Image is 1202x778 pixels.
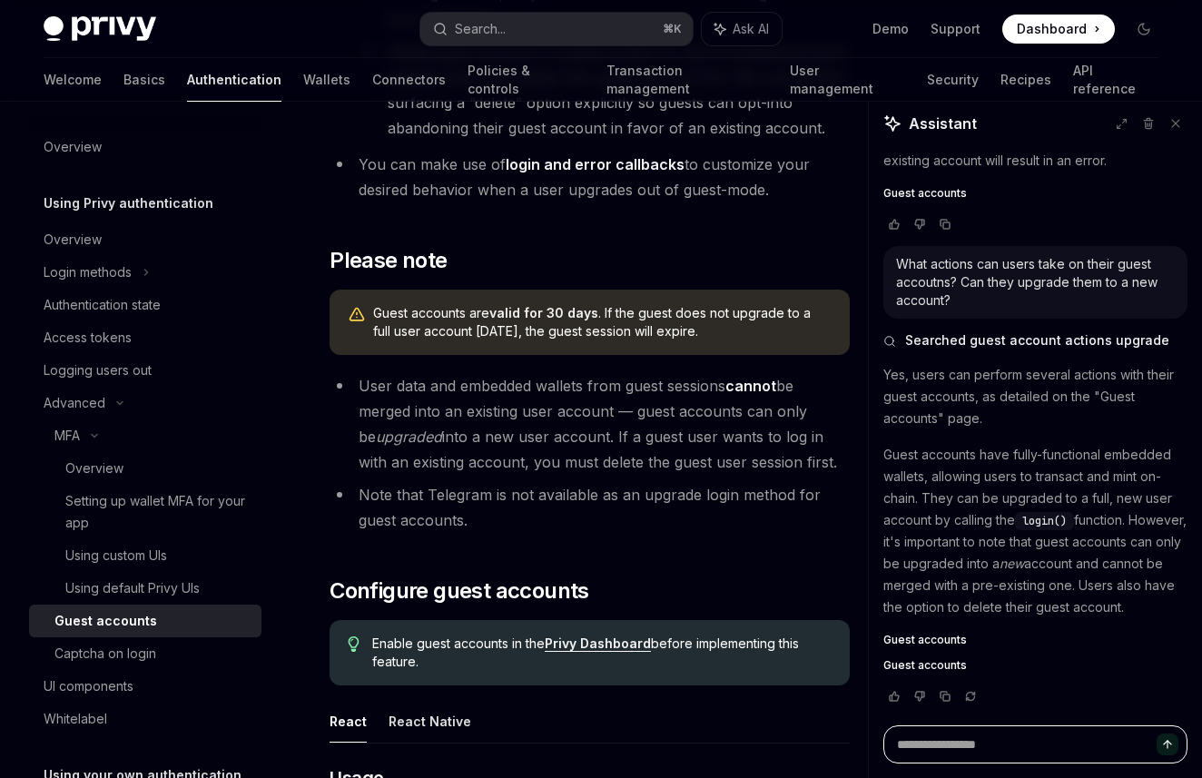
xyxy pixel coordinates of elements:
button: Search...⌘K [420,13,694,45]
div: What actions can users take on their guest accoutns? Can they upgrade them to a new account? [896,255,1175,310]
div: Whitelabel [44,708,107,730]
div: Guest accounts [54,610,157,632]
a: Transaction management [606,58,768,102]
em: upgraded [376,428,442,446]
p: Guest accounts have fully-functional embedded wallets, allowing users to transact and mint on-cha... [883,444,1187,618]
div: Using default Privy UIs [65,577,200,599]
a: Demo [872,20,909,38]
a: Welcome [44,58,102,102]
em: new [1000,556,1024,571]
a: User management [790,58,905,102]
span: Guest accounts [883,658,967,673]
svg: Tip [348,636,360,653]
strong: cannot [725,377,776,395]
a: Security [927,58,979,102]
button: React [330,700,367,743]
li: Note that Telegram is not available as an upgrade login method for guest accounts. [330,482,850,533]
a: Wallets [303,58,350,102]
a: Guest accounts [883,633,1187,647]
svg: Warning [348,306,366,324]
span: Guest accounts [883,186,967,201]
a: Recipes [1000,58,1051,102]
a: Guest accounts [29,605,261,637]
span: ⌘ K [663,22,682,36]
a: UI components [29,670,261,703]
span: login() [1022,514,1067,528]
a: Whitelabel [29,703,261,735]
a: Setting up wallet MFA for your app [29,485,261,539]
span: Configure guest accounts [330,576,589,606]
a: Support [931,20,980,38]
span: Please note [330,246,447,275]
div: Captcha on login [54,643,156,665]
a: Overview [29,452,261,485]
a: Connectors [372,58,446,102]
span: Dashboard [1017,20,1087,38]
a: Guest accounts [883,658,1187,673]
a: Access tokens [29,321,261,354]
div: Overview [44,136,102,158]
button: Searched guest account actions upgrade [883,331,1187,350]
a: API reference [1073,58,1158,102]
a: Using custom UIs [29,539,261,572]
div: Login methods [44,261,132,283]
h5: Using Privy authentication [44,192,213,214]
span: Enable guest accounts in the before implementing this feature. [372,635,832,671]
span: Assistant [909,113,977,134]
div: Advanced [44,392,105,414]
div: Using custom UIs [65,545,167,566]
span: Guest accounts are . If the guest does not upgrade to a full user account [DATE], the guest sessi... [373,304,832,340]
a: Dashboard [1002,15,1115,44]
div: Search... [455,18,506,40]
span: Ask AI [733,20,769,38]
button: Toggle dark mode [1129,15,1158,44]
span: Searched guest account actions upgrade [905,331,1169,350]
li: You can make use of to customize your desired behavior when a user upgrades out of guest-mode. [330,152,850,202]
div: Overview [44,229,102,251]
a: Overview [29,223,261,256]
img: dark logo [44,16,156,42]
a: Captcha on login [29,637,261,670]
a: Guest accounts [883,186,1187,201]
div: MFA [54,425,80,447]
button: React Native [389,700,471,743]
a: Privy Dashboard [545,635,651,652]
p: Yes, users can perform several actions with their guest accounts, as detailed on the "Guest accou... [883,364,1187,429]
button: Send message [1157,734,1178,755]
div: UI components [44,675,133,697]
button: Ask AI [702,13,782,45]
div: Authentication state [44,294,161,316]
div: Logging users out [44,359,152,381]
a: Authentication [187,58,281,102]
strong: valid for 30 days [489,305,598,320]
a: Policies & controls [468,58,585,102]
div: Setting up wallet MFA for your app [65,490,251,534]
a: Authentication state [29,289,261,321]
a: Using default Privy UIs [29,572,261,605]
a: Logging users out [29,354,261,387]
div: Access tokens [44,327,132,349]
div: Overview [65,458,123,479]
span: Guest accounts [883,633,967,647]
a: Basics [123,58,165,102]
li: User data and embedded wallets from guest sessions be merged into an existing user account — gues... [330,373,850,475]
a: Overview [29,131,261,163]
a: login and error callbacks [506,155,685,174]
